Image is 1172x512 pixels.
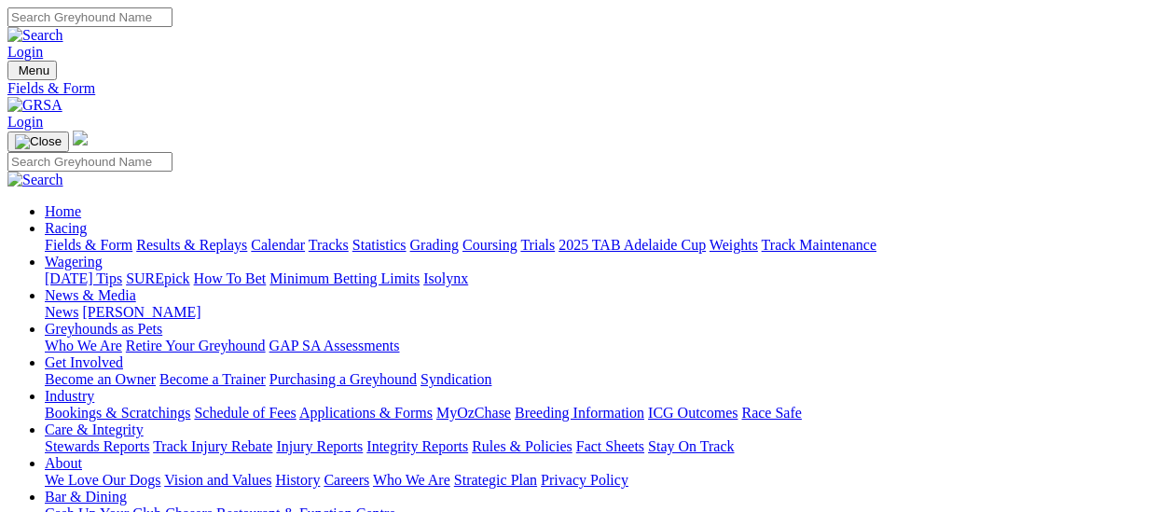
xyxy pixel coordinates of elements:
[324,472,369,488] a: Careers
[7,27,63,44] img: Search
[275,472,320,488] a: History
[45,472,160,488] a: We Love Our Dogs
[7,80,1165,97] a: Fields & Form
[45,371,1165,388] div: Get Involved
[373,472,450,488] a: Who We Are
[276,438,363,454] a: Injury Reports
[269,371,417,387] a: Purchasing a Greyhound
[410,237,459,253] a: Grading
[7,114,43,130] a: Login
[269,270,420,286] a: Minimum Betting Limits
[45,237,1165,254] div: Racing
[73,131,88,145] img: logo-grsa-white.png
[648,438,734,454] a: Stay On Track
[7,131,69,152] button: Toggle navigation
[19,63,49,77] span: Menu
[45,220,87,236] a: Racing
[251,237,305,253] a: Calendar
[762,237,876,253] a: Track Maintenance
[45,287,136,303] a: News & Media
[7,7,172,27] input: Search
[45,321,162,337] a: Greyhounds as Pets
[576,438,644,454] a: Fact Sheets
[45,237,132,253] a: Fields & Form
[558,237,706,253] a: 2025 TAB Adelaide Cup
[45,338,122,353] a: Who We Are
[159,371,266,387] a: Become a Trainer
[164,472,271,488] a: Vision and Values
[421,371,491,387] a: Syndication
[45,405,190,421] a: Bookings & Scratchings
[153,438,272,454] a: Track Injury Rebate
[45,422,144,437] a: Care & Integrity
[7,44,43,60] a: Login
[45,438,149,454] a: Stewards Reports
[136,237,247,253] a: Results & Replays
[515,405,644,421] a: Breeding Information
[45,304,78,320] a: News
[299,405,433,421] a: Applications & Forms
[126,338,266,353] a: Retire Your Greyhound
[710,237,758,253] a: Weights
[45,270,122,286] a: [DATE] Tips
[194,270,267,286] a: How To Bet
[82,304,200,320] a: [PERSON_NAME]
[7,152,172,172] input: Search
[45,254,103,270] a: Wagering
[126,270,189,286] a: SUREpick
[269,338,400,353] a: GAP SA Assessments
[423,270,468,286] a: Isolynx
[472,438,572,454] a: Rules & Policies
[45,405,1165,422] div: Industry
[45,388,94,404] a: Industry
[45,338,1165,354] div: Greyhounds as Pets
[45,371,156,387] a: Become an Owner
[45,489,127,505] a: Bar & Dining
[45,203,81,219] a: Home
[15,134,62,149] img: Close
[7,97,62,114] img: GRSA
[541,472,628,488] a: Privacy Policy
[462,237,517,253] a: Coursing
[194,405,296,421] a: Schedule of Fees
[45,354,123,370] a: Get Involved
[520,237,555,253] a: Trials
[45,438,1165,455] div: Care & Integrity
[648,405,738,421] a: ICG Outcomes
[45,472,1165,489] div: About
[436,405,511,421] a: MyOzChase
[366,438,468,454] a: Integrity Reports
[7,61,57,80] button: Toggle navigation
[45,455,82,471] a: About
[45,304,1165,321] div: News & Media
[45,270,1165,287] div: Wagering
[7,172,63,188] img: Search
[352,237,407,253] a: Statistics
[454,472,537,488] a: Strategic Plan
[741,405,801,421] a: Race Safe
[309,237,349,253] a: Tracks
